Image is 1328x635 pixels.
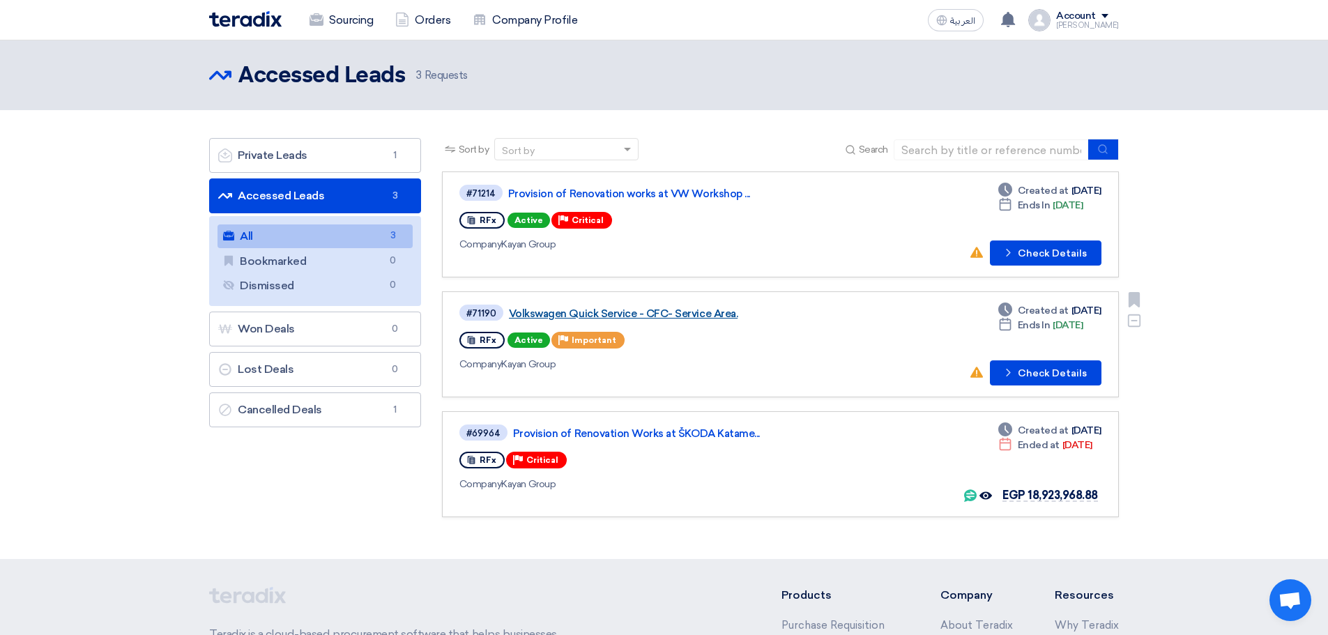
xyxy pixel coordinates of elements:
[509,307,857,320] a: Volkswagen Quick Service - CFC- Service Area.
[1018,303,1069,318] span: Created at
[998,423,1101,438] div: [DATE]
[990,360,1101,385] button: Check Details
[508,188,857,200] a: Provision of Renovation works at VW Workshop ...
[385,254,402,268] span: 0
[1028,9,1051,31] img: profile_test.png
[298,5,384,36] a: Sourcing
[217,250,413,273] a: Bookmarked
[217,274,413,298] a: Dismissed
[940,587,1013,604] li: Company
[459,237,860,252] div: Kayan Group
[480,335,496,345] span: RFx
[461,5,588,36] a: Company Profile
[990,240,1101,266] button: Check Details
[459,477,864,491] div: Kayan Group
[209,138,421,173] a: Private Leads1
[387,362,404,376] span: 0
[466,189,496,198] div: #71214
[209,352,421,387] a: Lost Deals0
[459,358,502,370] span: Company
[1018,438,1060,452] span: Ended at
[1269,579,1311,621] a: Open chat
[387,322,404,336] span: 0
[217,224,413,248] a: All
[466,429,501,438] div: #69964
[416,68,468,84] span: Requests
[416,69,422,82] span: 3
[480,455,496,465] span: RFx
[1056,22,1119,29] div: [PERSON_NAME]
[781,587,899,604] li: Products
[387,148,404,162] span: 1
[466,309,496,318] div: #71190
[1018,423,1069,438] span: Created at
[459,478,502,490] span: Company
[998,183,1101,198] div: [DATE]
[459,142,489,157] span: Sort by
[459,357,860,372] div: Kayan Group
[238,62,405,90] h2: Accessed Leads
[1002,489,1098,502] span: EGP 18,923,968.88
[502,144,535,158] div: Sort by
[209,11,282,27] img: Teradix logo
[385,229,402,243] span: 3
[781,619,885,632] a: Purchase Requisition
[998,438,1092,452] div: [DATE]
[1055,619,1119,632] a: Why Teradix
[385,278,402,293] span: 0
[209,312,421,346] a: Won Deals0
[480,215,496,225] span: RFx
[459,238,502,250] span: Company
[387,403,404,417] span: 1
[894,139,1089,160] input: Search by title or reference number
[998,303,1101,318] div: [DATE]
[387,189,404,203] span: 3
[209,392,421,427] a: Cancelled Deals1
[1018,198,1051,213] span: Ends In
[1018,318,1051,332] span: Ends In
[572,215,604,225] span: Critical
[384,5,461,36] a: Orders
[1056,10,1096,22] div: Account
[950,16,975,26] span: العربية
[1018,183,1069,198] span: Created at
[1055,587,1119,604] li: Resources
[507,332,550,348] span: Active
[998,318,1083,332] div: [DATE]
[572,335,616,345] span: Important
[513,427,862,440] a: Provision of Renovation Works at ŠKODA Katame...
[998,198,1083,213] div: [DATE]
[209,178,421,213] a: Accessed Leads3
[859,142,888,157] span: Search
[940,619,1013,632] a: About Teradix
[507,213,550,228] span: Active
[928,9,984,31] button: العربية
[526,455,558,465] span: Critical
